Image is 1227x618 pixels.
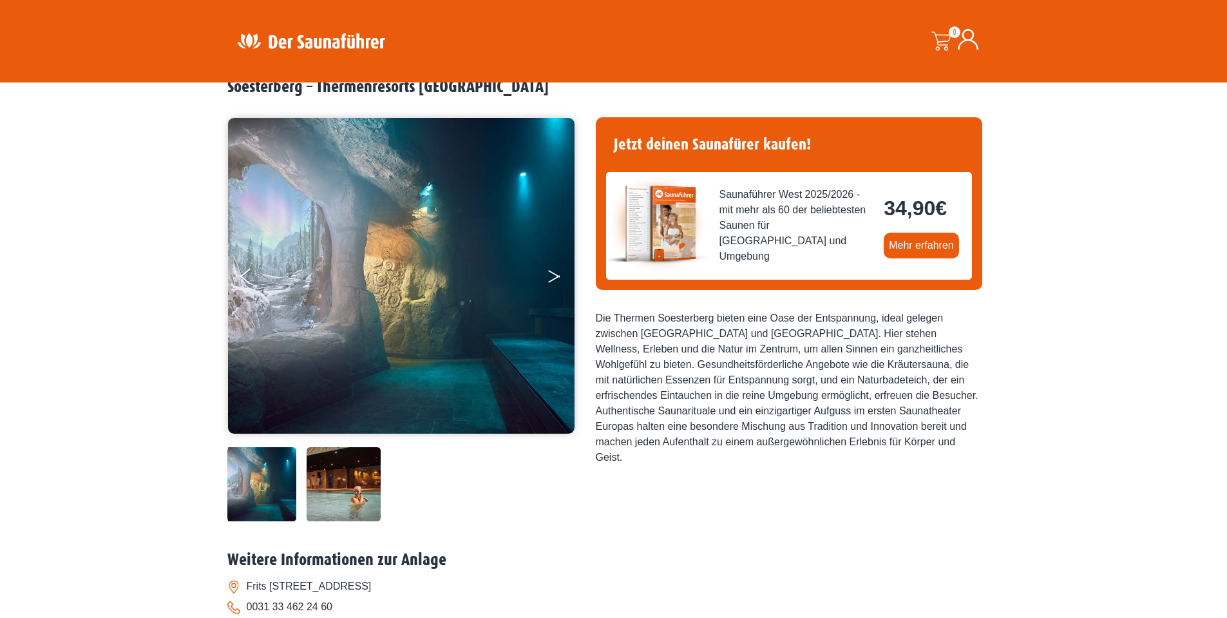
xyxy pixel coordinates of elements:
img: der-saunafuehrer-2025-west.jpg [606,172,709,275]
h2: Weitere Informationen zur Anlage [227,550,1000,570]
span: Saunaführer West 2025/2026 - mit mehr als 60 der beliebtesten Saunen für [GEOGRAPHIC_DATA] und Um... [719,187,874,264]
span: € [935,197,947,220]
li: 0031 33 462 24 60 [227,597,1000,617]
span: 0 [949,26,960,38]
a: Mehr erfahren [884,233,959,258]
div: Die Thermen Soesterberg bieten eine Oase der Entspannung, ideal gelegen zwischen [GEOGRAPHIC_DATA... [596,311,982,465]
li: Frits [STREET_ADDRESS] [227,576,1000,597]
bdi: 34,90 [884,197,947,220]
h2: Soesterberg – Thermenresorts [GEOGRAPHIC_DATA] [227,77,1000,97]
button: Previous [240,263,272,295]
button: Next [547,263,579,295]
h4: Jetzt deinen Saunafürer kaufen! [606,128,972,162]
